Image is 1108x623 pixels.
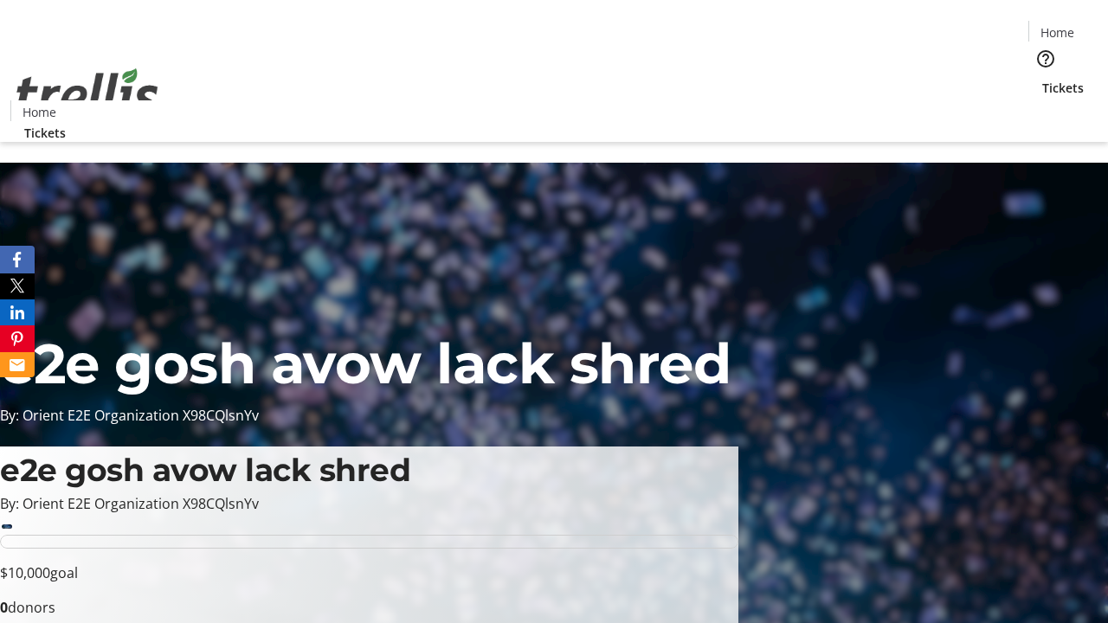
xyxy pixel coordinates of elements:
[10,49,164,136] img: Orient E2E Organization X98CQlsnYv's Logo
[1028,79,1098,97] a: Tickets
[1042,79,1084,97] span: Tickets
[1040,23,1074,42] span: Home
[1028,42,1063,76] button: Help
[11,103,67,121] a: Home
[10,124,80,142] a: Tickets
[24,124,66,142] span: Tickets
[1028,97,1063,132] button: Cart
[23,103,56,121] span: Home
[1029,23,1085,42] a: Home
